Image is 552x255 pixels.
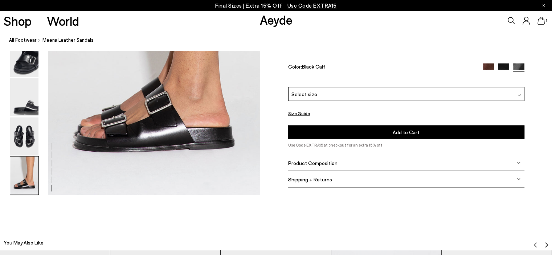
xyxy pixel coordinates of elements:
img: svg%3E [517,161,520,165]
a: 1 [537,17,545,25]
img: svg%3E [518,94,521,97]
img: svg%3E [532,242,538,248]
img: Meena Leather Sandals - Image 5 [10,118,38,156]
img: Meena Leather Sandals - Image 4 [10,78,38,116]
img: svg%3E [517,177,520,181]
span: Shipping + Returns [288,176,332,182]
nav: breadcrumb [9,30,552,50]
img: Meena Leather Sandals - Image 3 [10,39,38,77]
span: Add to Cart [393,129,420,135]
button: Size Guide [288,109,310,118]
span: Meena Leather Sandals [42,36,94,44]
img: svg%3E [544,242,549,248]
span: Product Composition [288,160,338,166]
button: Add to Cart [288,126,524,139]
h2: You May Also Like [4,239,44,246]
a: Shop [4,15,32,27]
p: Use Code EXTRA15 at checkout for an extra 15% off [288,142,524,148]
span: 1 [545,19,548,23]
a: World [47,15,79,27]
p: Final Sizes | Extra 15% Off [215,1,337,10]
button: Previous slide [532,237,538,248]
span: Select size [291,90,317,98]
img: Meena Leather Sandals - Image 6 [10,157,38,195]
div: Color: [288,63,476,72]
button: Next slide [544,237,549,248]
a: All Footwear [9,36,37,44]
a: Aeyde [260,12,293,27]
span: Black Calf [302,63,325,70]
span: Navigate to /collections/ss25-final-sizes [287,2,337,9]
